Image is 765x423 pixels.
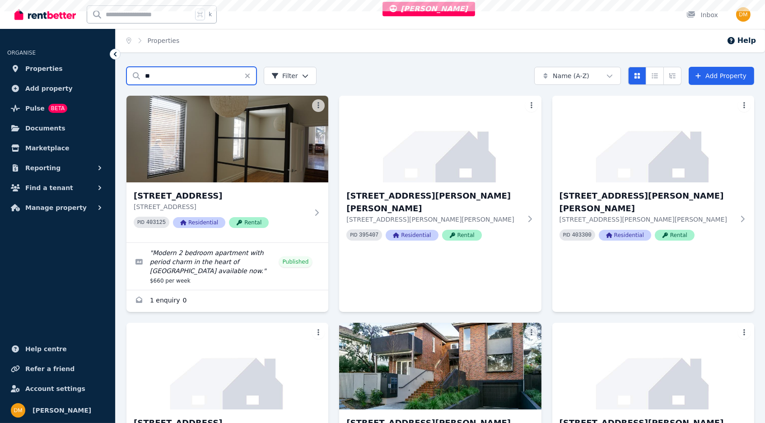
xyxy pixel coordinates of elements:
[655,230,695,241] span: Rental
[599,230,651,241] span: Residential
[525,326,538,339] button: More options
[25,182,73,193] span: Find a tenant
[14,8,76,21] img: RentBetter
[339,96,541,255] a: 2/12 Essex Street, Glen Iris[STREET_ADDRESS][PERSON_NAME][PERSON_NAME][STREET_ADDRESS][PERSON_NAM...
[738,99,751,112] button: More options
[126,243,328,290] a: Edit listing: Modern 2 bedroom apartment with period charm in the heart of Malvern available now.
[25,123,65,134] span: Documents
[560,215,734,224] p: [STREET_ADDRESS][PERSON_NAME][PERSON_NAME]
[7,79,108,98] a: Add property
[560,190,734,215] h3: [STREET_ADDRESS][PERSON_NAME][PERSON_NAME]
[25,143,69,153] span: Marketplace
[628,67,646,85] button: Card view
[525,99,538,112] button: More options
[48,104,67,113] span: BETA
[33,405,91,416] span: [PERSON_NAME]
[116,29,190,52] nav: Breadcrumb
[11,403,25,418] img: Dan Milstein
[146,219,166,226] code: 403125
[134,202,308,211] p: [STREET_ADDRESS]
[209,11,212,18] span: k
[339,96,541,182] img: 2/12 Essex Street, Glen Iris
[271,71,298,80] span: Filter
[736,7,751,22] img: Dan Milstein
[359,232,378,238] code: 395407
[663,67,681,85] button: Expanded list view
[25,363,75,374] span: Refer a friend
[25,344,67,354] span: Help centre
[7,340,108,358] a: Help centre
[7,360,108,378] a: Refer a friend
[572,232,592,238] code: 403300
[686,10,718,19] div: Inbox
[7,179,108,197] button: Find a tenant
[229,217,269,228] span: Rental
[126,96,328,242] a: 1/23 Glenferrie Rd, Malvern[STREET_ADDRESS][STREET_ADDRESS]PID 403125ResidentialRental
[552,96,754,255] a: 2/46 Essex St, Glen Iris[STREET_ADDRESS][PERSON_NAME][PERSON_NAME][STREET_ADDRESS][PERSON_NAME][P...
[646,67,664,85] button: Compact list view
[134,190,308,202] h3: [STREET_ADDRESS]
[7,50,36,56] span: ORGANISE
[350,232,357,237] small: PID
[244,67,257,85] button: Clear search
[126,96,328,182] img: 1/23 Glenferrie Rd, Malvern
[552,323,754,409] img: 3/46 Essex St, Glen Iris
[126,323,328,409] img: 2B Macquarie Street, Prahran
[7,199,108,217] button: Manage property
[25,103,45,114] span: Pulse
[173,217,225,228] span: Residential
[126,290,328,312] a: Enquiries for 1/23 Glenferrie Rd, Malvern
[7,99,108,117] a: PulseBETA
[25,63,63,74] span: Properties
[25,383,85,394] span: Account settings
[25,202,87,213] span: Manage property
[563,232,570,237] small: PID
[312,99,325,112] button: More options
[7,139,108,157] a: Marketplace
[7,380,108,398] a: Account settings
[25,163,61,173] span: Reporting
[7,159,108,177] button: Reporting
[346,215,521,224] p: [STREET_ADDRESS][PERSON_NAME][PERSON_NAME]
[553,71,589,80] span: Name (A-Z)
[552,96,754,182] img: 2/46 Essex St, Glen Iris
[312,326,325,339] button: More options
[148,37,180,44] a: Properties
[7,119,108,137] a: Documents
[137,220,145,225] small: PID
[534,67,621,85] button: Name (A-Z)
[442,230,482,241] span: Rental
[346,190,521,215] h3: [STREET_ADDRESS][PERSON_NAME][PERSON_NAME]
[25,83,73,94] span: Add property
[727,35,756,46] button: Help
[386,230,438,241] span: Residential
[689,67,754,85] a: Add Property
[264,67,317,85] button: Filter
[7,60,108,78] a: Properties
[339,323,541,409] img: 3/12 Essex Street, Glen Iris
[628,67,681,85] div: View options
[738,326,751,339] button: More options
